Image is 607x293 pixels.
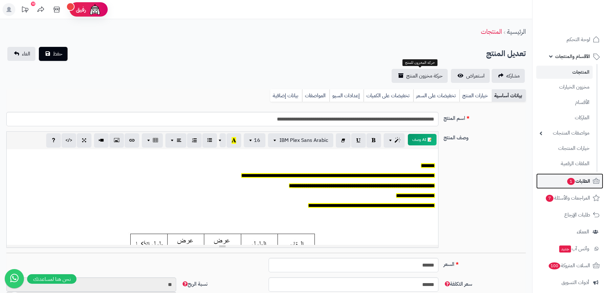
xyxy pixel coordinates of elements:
[39,47,68,61] button: حفظ
[536,111,593,125] a: الماركات
[270,89,302,102] a: بيانات إضافية
[548,261,590,270] span: السلات المتروكة
[329,89,364,102] a: إعدادات السيو
[536,32,603,47] a: لوحة التحكم
[549,262,560,269] span: 100
[406,72,443,80] span: حركة مخزون المنتج
[536,190,603,206] a: المراجعات والأسئلة7
[392,69,448,83] a: حركة مخزون المنتج
[564,210,590,219] span: طلبات الإرجاع
[567,178,575,185] span: 1
[17,3,33,18] a: تحديثات المنصة
[536,96,593,109] a: الأقسام
[555,52,590,61] span: الأقسام والمنتجات
[451,69,490,83] a: استعراض
[89,3,101,16] img: ai-face.png
[536,258,603,273] a: السلات المتروكة100
[244,133,265,147] button: 16
[7,47,35,61] a: الغاء
[536,142,593,155] a: خيارات المنتجات
[302,89,329,102] a: المواصفات
[545,194,590,202] span: المراجعات والأسئلة
[559,245,571,253] span: جديد
[22,50,30,58] span: الغاء
[181,280,207,288] span: نسبة الربح
[402,59,437,66] div: حركة المخزون للمنتج
[408,134,437,145] button: 📝 AI وصف
[536,224,603,239] a: العملاء
[536,126,593,140] a: مواصفات المنتجات
[492,69,525,83] a: مشاركه
[441,258,528,268] label: السعر
[536,157,593,171] a: الملفات الرقمية
[31,2,35,6] div: 10
[466,72,485,80] span: استعراض
[577,227,589,236] span: العملاء
[413,89,459,102] a: تخفيضات على السعر
[536,241,603,256] a: وآتس آبجديد
[546,195,553,202] span: 7
[444,280,472,288] span: سعر التكلفة
[559,244,589,253] span: وآتس آب
[536,275,603,290] a: أدوات التسويق
[459,89,492,102] a: خيارات المنتج
[441,112,528,122] label: اسم المنتج
[536,80,593,94] a: مخزون الخيارات
[567,35,590,44] span: لوحة التحكم
[279,136,328,144] span: IBM Plex Sans Arabic
[268,133,333,147] button: IBM Plex Sans Arabic
[536,207,603,223] a: طلبات الإرجاع
[536,66,593,79] a: المنتجات
[486,47,526,60] h2: تعديل المنتج
[507,27,526,36] a: الرئيسية
[441,131,528,142] label: وصف المنتج
[364,89,413,102] a: تخفيضات على الكميات
[53,50,62,58] span: حفظ
[536,173,603,189] a: الطلبات1
[567,177,590,186] span: الطلبات
[254,136,260,144] span: 16
[481,27,502,36] a: المنتجات
[492,89,526,102] a: بيانات أساسية
[561,278,589,287] span: أدوات التسويق
[76,6,86,13] span: رفيق
[506,72,520,80] span: مشاركه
